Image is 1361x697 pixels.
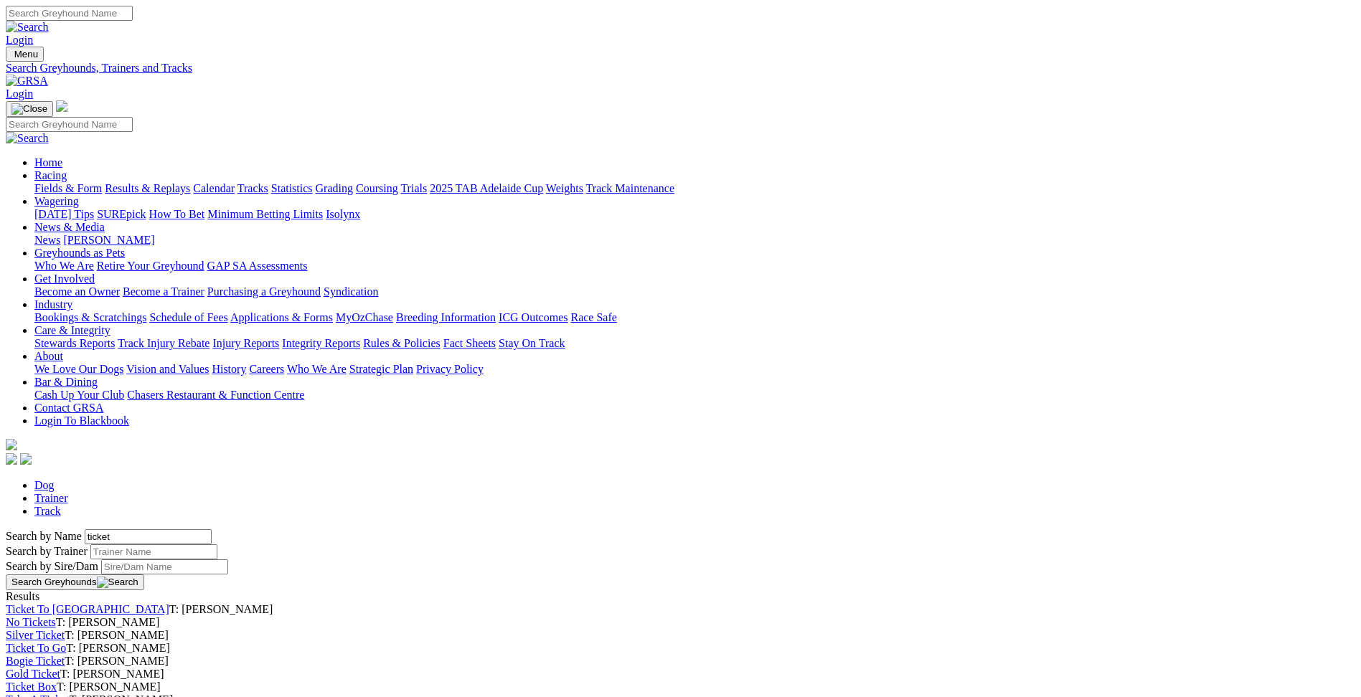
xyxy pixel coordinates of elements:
[6,87,33,100] a: Login
[34,389,124,401] a: Cash Up Your Club
[34,182,102,194] a: Fields & Form
[34,350,63,362] a: About
[34,195,79,207] a: Wagering
[6,668,60,680] a: Gold Ticket
[34,389,1355,402] div: Bar & Dining
[14,49,38,60] span: Menu
[34,363,123,375] a: We Love Our Dogs
[34,208,94,220] a: [DATE] Tips
[212,337,279,349] a: Injury Reports
[230,311,333,323] a: Applications & Forms
[416,363,484,375] a: Privacy Policy
[20,453,32,465] img: twitter.svg
[316,182,353,194] a: Grading
[97,577,138,588] img: Search
[6,629,65,641] a: Silver Ticket
[6,616,56,628] a: No Tickets
[34,234,60,246] a: News
[6,574,144,590] button: Search Greyhounds
[149,311,227,323] a: Schedule of Fees
[6,668,1355,681] div: T: [PERSON_NAME]
[586,182,674,194] a: Track Maintenance
[34,156,62,169] a: Home
[6,642,1355,655] div: T: [PERSON_NAME]
[282,337,360,349] a: Integrity Reports
[34,479,55,491] a: Dog
[6,590,1355,603] div: Results
[34,260,1355,272] div: Greyhounds as Pets
[90,544,217,559] input: Search by Trainer name
[349,363,413,375] a: Strategic Plan
[6,655,1355,668] div: T: [PERSON_NAME]
[6,560,98,572] label: Search by Sire/Dam
[287,363,347,375] a: Who We Are
[336,311,393,323] a: MyOzChase
[149,208,205,220] a: How To Bet
[97,208,146,220] a: SUREpick
[443,337,496,349] a: Fact Sheets
[207,260,308,272] a: GAP SA Assessments
[85,529,212,544] input: Search by Greyhound name
[6,681,57,693] a: Ticket Box
[34,376,98,388] a: Bar & Dining
[193,182,235,194] a: Calendar
[126,363,209,375] a: Vision and Values
[34,285,1355,298] div: Get Involved
[34,247,125,259] a: Greyhounds as Pets
[63,234,154,246] a: [PERSON_NAME]
[6,101,53,117] button: Toggle navigation
[34,221,105,233] a: News & Media
[34,182,1355,195] div: Racing
[6,629,1355,642] div: T: [PERSON_NAME]
[34,492,68,504] a: Trainer
[6,117,133,132] input: Search
[34,169,67,181] a: Racing
[6,62,1355,75] a: Search Greyhounds, Trainers and Tracks
[123,285,204,298] a: Become a Trainer
[6,34,33,46] a: Login
[105,182,190,194] a: Results & Replays
[34,285,120,298] a: Become an Owner
[499,337,565,349] a: Stay On Track
[6,681,1355,693] div: T: [PERSON_NAME]
[6,6,133,21] input: Search
[249,363,284,375] a: Careers
[6,603,169,615] a: Ticket To [GEOGRAPHIC_DATA]
[363,337,441,349] a: Rules & Policies
[546,182,583,194] a: Weights
[6,655,65,667] a: Bogie Ticket
[6,545,88,557] label: Search by Trainer
[324,285,378,298] a: Syndication
[6,132,49,145] img: Search
[56,100,67,112] img: logo-grsa-white.png
[570,311,616,323] a: Race Safe
[212,363,246,375] a: History
[118,337,209,349] a: Track Injury Rebate
[356,182,398,194] a: Coursing
[6,530,82,542] label: Search by Name
[127,389,304,401] a: Chasers Restaurant & Function Centre
[271,182,313,194] a: Statistics
[34,402,103,414] a: Contact GRSA
[11,103,47,115] img: Close
[34,324,110,336] a: Care & Integrity
[34,234,1355,247] div: News & Media
[237,182,268,194] a: Tracks
[6,616,1355,629] div: T: [PERSON_NAME]
[34,272,95,285] a: Get Involved
[34,208,1355,221] div: Wagering
[34,414,129,427] a: Login To Blackbook
[34,337,1355,350] div: Care & Integrity
[6,21,49,34] img: Search
[6,75,48,87] img: GRSA
[430,182,543,194] a: 2025 TAB Adelaide Cup
[207,208,323,220] a: Minimum Betting Limits
[6,603,1355,616] div: T: [PERSON_NAME]
[34,298,72,310] a: Industry
[34,311,1355,324] div: Industry
[6,439,17,450] img: logo-grsa-white.png
[499,311,568,323] a: ICG Outcomes
[34,505,61,517] a: Track
[326,208,360,220] a: Isolynx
